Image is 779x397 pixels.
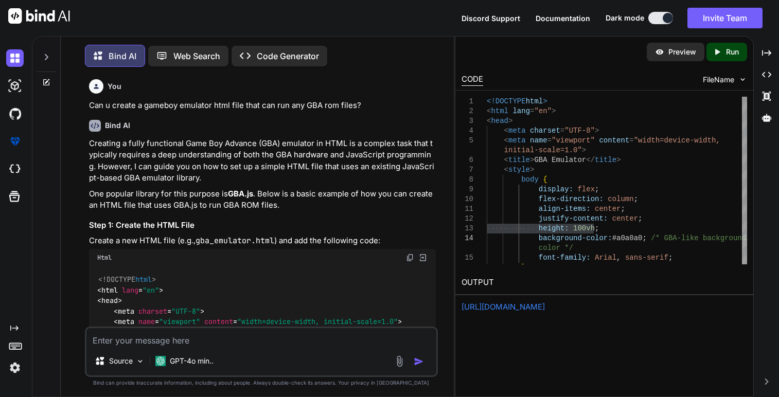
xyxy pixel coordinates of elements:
span: "viewport" [552,136,595,145]
span: title [508,156,530,164]
button: Invite Team [687,8,763,28]
span: } [522,263,526,272]
span: display: [539,185,573,193]
p: Code Generator [257,50,319,62]
span: "viewport" [159,317,200,326]
span: ; [634,195,638,203]
span: "UTF-8" [565,127,595,135]
span: meta [118,317,134,326]
span: < = > [114,306,204,316]
span: align-items: [539,205,591,213]
span: Discord Support [462,14,520,23]
span: Dark mode [606,13,644,23]
span: = [547,136,552,145]
span: < = > [97,285,163,295]
span: Html [97,254,112,262]
span: #a0a0a0 [612,234,643,242]
span: </ [587,156,595,164]
span: style [508,166,530,174]
button: Documentation [536,13,590,24]
span: > [530,156,534,164]
span: < [504,136,508,145]
span: > [552,107,556,115]
div: 3 [462,116,473,126]
span: center [595,205,621,213]
span: content [599,136,630,145]
span: color */ [539,244,573,252]
h6: You [108,81,121,92]
div: 2 [462,106,473,116]
h3: Step 1: Create the HTML File [89,220,436,231]
span: meta [508,136,526,145]
span: justify-content: [539,214,608,223]
p: Bind AI [109,50,136,62]
div: 4 [462,126,473,136]
img: Bind AI [8,8,70,24]
span: html [491,107,509,115]
div: 9 [462,185,473,194]
img: attachment [394,355,405,367]
div: 7 [462,165,473,175]
div: 14 [462,233,473,243]
h2: OUTPUT [455,270,753,295]
img: preview [655,47,664,57]
p: Creating a fully functional Game Boy Advance (GBA) emulator in HTML is a complex task that typica... [89,138,436,184]
p: Preview [668,47,696,57]
img: darkChat [6,49,24,67]
span: charset [530,127,560,135]
img: cloudideIcon [6,160,24,178]
span: > [595,127,599,135]
p: Source [109,356,133,366]
span: "en" [143,285,159,295]
span: name [530,136,547,145]
span: ; [643,234,647,242]
img: icon [414,356,424,367]
span: "width=device-width, [634,136,720,145]
img: Open in Browser [418,253,428,262]
span: html [101,285,118,295]
span: = [630,136,634,145]
span: > [543,97,547,105]
div: 5 [462,136,473,146]
span: ; [638,214,642,223]
div: 8 [462,175,473,185]
span: < [504,156,508,164]
span: > [616,156,621,164]
p: Bind can provide inaccurate information, including about people. Always double-check its answers.... [85,379,438,387]
span: Arial [595,254,616,262]
span: background-color: [539,234,612,242]
div: 16 [462,263,473,273]
img: settings [6,359,24,376]
p: Web Search [173,50,220,62]
span: column [608,195,634,203]
div: 13 [462,224,473,233]
span: = [560,127,564,135]
span: html [526,97,543,105]
strong: GBA.js [228,189,253,199]
span: = [530,107,534,115]
span: ; [595,185,599,193]
span: 100vh [573,224,595,232]
span: > [582,146,586,154]
div: 1 [462,97,473,106]
span: font-family: [539,254,591,262]
div: 12 [462,214,473,224]
span: <!DOCTYPE [487,97,526,105]
img: darkAi-studio [6,77,24,95]
span: /* GBA-like background [651,234,747,242]
span: lang [122,285,138,295]
code: gba_emulator.html [196,236,274,246]
span: { [543,175,547,184]
p: One popular library for this purpose is . Below is a basic example of how you can create an HTML ... [89,188,436,211]
p: Create a new HTML file (e.g., ) and add the following code: [89,235,436,247]
p: Run [726,47,739,57]
span: charset [138,306,167,316]
span: body [522,175,539,184]
span: < > [97,296,122,305]
img: copy [406,254,414,262]
div: 6 [462,155,473,165]
span: > [530,166,534,174]
span: GBA Emulator [535,156,587,164]
div: 15 [462,253,473,263]
img: premium [6,133,24,150]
